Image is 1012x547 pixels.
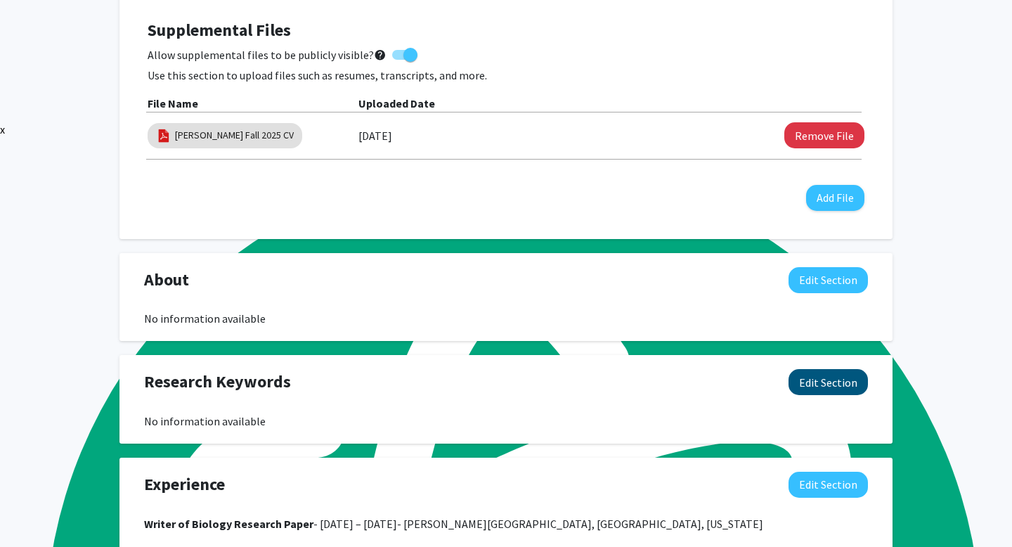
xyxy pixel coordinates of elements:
[156,128,171,143] img: pdf_icon.png
[789,267,868,293] button: Edit About
[144,267,189,292] span: About
[806,185,864,211] button: Add File
[144,369,291,394] span: Research Keywords
[148,20,864,41] h4: Supplemental Files
[144,517,313,531] strong: Writer of Biology Research Paper
[784,122,864,148] button: Remove Gabriel Santiago Fall 2025 CV File
[403,517,763,531] span: [PERSON_NAME][GEOGRAPHIC_DATA], [GEOGRAPHIC_DATA], [US_STATE]
[374,46,387,63] mat-icon: help
[144,413,868,430] div: No information available
[175,128,294,143] a: [PERSON_NAME] Fall 2025 CV
[358,96,435,110] b: Uploaded Date
[789,369,868,395] button: Edit Research Keywords
[11,484,60,536] iframe: Chat
[144,472,225,497] span: Experience
[358,124,392,148] label: [DATE]
[144,310,868,327] div: No information available
[144,515,868,532] p: - [DATE] – [DATE]-
[789,472,868,498] button: Edit Experience
[148,46,387,63] span: Allow supplemental files to be publicly visible?
[148,96,198,110] b: File Name
[148,67,864,84] p: Use this section to upload files such as resumes, transcripts, and more.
